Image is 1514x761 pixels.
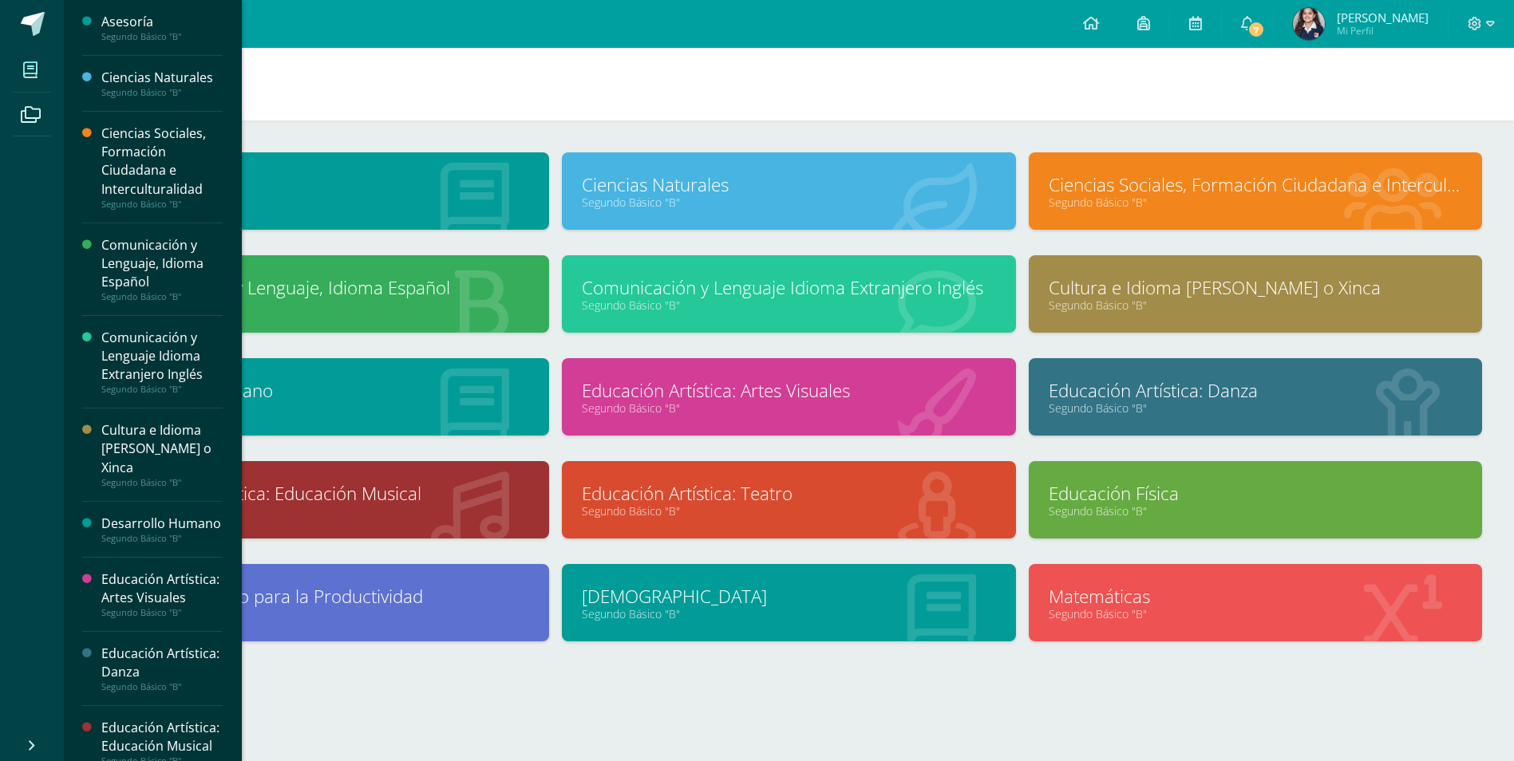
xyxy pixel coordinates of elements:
a: Ciencias Sociales, Formación Ciudadana e Interculturalidad [1049,172,1462,197]
a: Emprendimiento para la Productividad [116,584,529,609]
div: Comunicación y Lenguaje Idioma Extranjero Inglés [101,329,223,384]
a: Segundo Básico "B" [1049,503,1462,519]
a: Ciencias Naturales [582,172,995,197]
div: Segundo Básico "B" [101,87,223,98]
a: Educación Artística: DanzaSegundo Básico "B" [101,645,223,692]
img: 000e5ccaea77f128faefc12f597cb9a2.png [1293,8,1325,40]
div: Ciencias Naturales [101,69,223,87]
a: Educación Artística: Teatro [582,481,995,506]
a: Educación Artística: Educación Musical [116,481,529,506]
div: Desarrollo Humano [101,515,223,533]
div: Educación Artística: Educación Musical [101,719,223,755]
a: Educación Física [1049,481,1462,506]
div: Segundo Básico "B" [101,31,223,42]
div: Segundo Básico "B" [101,533,223,544]
a: Cultura e Idioma [PERSON_NAME] o Xinca [1049,275,1462,300]
a: Segundo Básico "B" [1049,400,1462,416]
a: [DEMOGRAPHIC_DATA] [582,584,995,609]
div: Educación Artística: Artes Visuales [101,570,223,607]
span: 7 [1247,21,1265,38]
a: Comunicación y Lenguaje, Idioma EspañolSegundo Básico "B" [101,236,223,302]
div: Educación Artística: Danza [101,645,223,681]
a: Segundo Básico "B" [116,400,529,416]
a: AsesoríaSegundo Básico "B" [101,13,223,42]
div: Cultura e Idioma [PERSON_NAME] o Xinca [101,421,223,476]
a: Segundo Básico "B" [1049,606,1462,621]
a: Segundo Básico "B" [116,298,529,313]
a: Segundo Básico "B" [116,606,529,621]
div: Asesoría [101,13,223,31]
div: Segundo Básico "B" [101,477,223,488]
div: Ciencias Sociales, Formación Ciudadana e Interculturalidad [101,124,223,198]
a: Segundo Básico "B" [116,195,529,210]
span: Mi Perfil [1337,24,1429,37]
a: Cultura e Idioma [PERSON_NAME] o XincaSegundo Básico "B" [101,421,223,487]
a: Segundo Básico "B" [582,400,995,416]
a: Comunicación y Lenguaje Idioma Extranjero Inglés [582,275,995,300]
div: Segundo Básico "B" [101,607,223,618]
a: Educación Artística: Danza [1049,378,1462,403]
a: Segundo Básico "B" [1049,298,1462,313]
span: [PERSON_NAME] [1337,10,1429,26]
a: Educación Artística: Artes VisualesSegundo Básico "B" [101,570,223,618]
div: Segundo Básico "B" [101,199,223,210]
div: Segundo Básico "B" [101,681,223,692]
a: Desarrollo Humano [116,378,529,403]
div: Segundo Básico "B" [101,291,223,302]
a: Comunicación y Lenguaje, Idioma Español [116,275,529,300]
a: Ciencias Sociales, Formación Ciudadana e InterculturalidadSegundo Básico "B" [101,124,223,209]
a: Segundo Básico "B" [582,606,995,621]
div: Segundo Básico "B" [101,384,223,395]
a: Educación Artística: Artes Visuales [582,378,995,403]
a: Segundo Básico "B" [582,195,995,210]
div: Comunicación y Lenguaje, Idioma Español [101,236,223,291]
a: Segundo Básico "B" [582,503,995,519]
a: Comunicación y Lenguaje Idioma Extranjero InglésSegundo Básico "B" [101,329,223,395]
a: Ciencias NaturalesSegundo Básico "B" [101,69,223,98]
a: Segundo Básico "B" [1049,195,1462,210]
a: Matemáticas [1049,584,1462,609]
a: Segundo Básico "B" [582,298,995,313]
a: Segundo Básico "B" [116,503,529,519]
a: Asesoría [116,172,529,197]
a: Desarrollo HumanoSegundo Básico "B" [101,515,223,544]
